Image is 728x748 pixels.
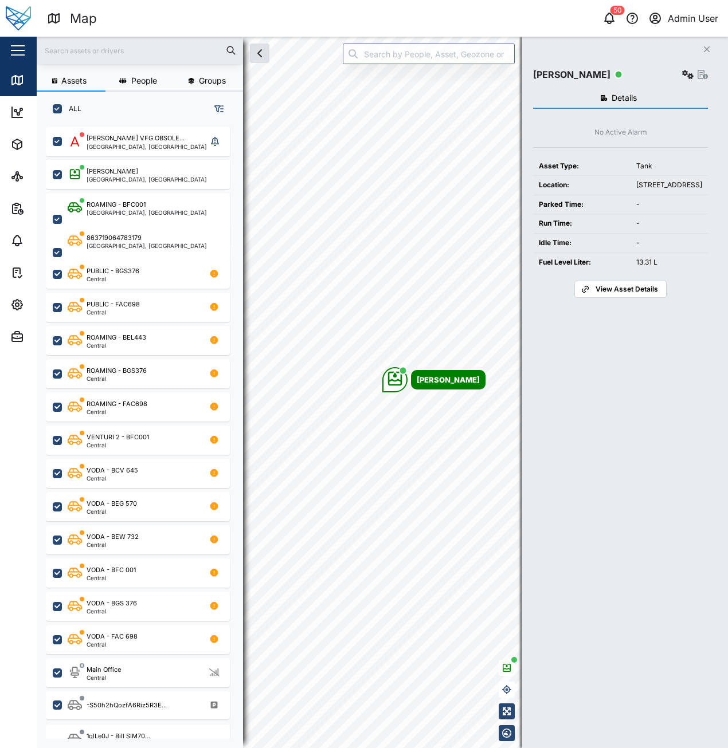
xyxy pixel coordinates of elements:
div: 1qlLe0J - Bill SIM70... [87,731,150,741]
div: - [636,218,702,229]
input: Search by People, Asset, Geozone or Place [343,44,515,64]
div: Sites [30,170,57,183]
div: [PERSON_NAME] [87,167,138,176]
div: [PERSON_NAME] VFG OBSOLE... [87,133,185,143]
div: Settings [30,298,71,311]
div: Central [87,675,121,680]
div: - [636,238,702,249]
div: grid [46,123,242,739]
div: VODA - BFC 001 [87,565,136,575]
div: Central [87,342,146,348]
div: Central [87,608,137,614]
div: [GEOGRAPHIC_DATA], [GEOGRAPHIC_DATA] [87,210,207,215]
div: Fuel Level Liter: [539,257,625,268]
div: Central [87,376,147,381]
div: Location: [539,180,625,191]
span: Assets [61,77,87,85]
div: [PERSON_NAME] [533,68,610,82]
div: Central [87,509,137,514]
div: Assets [30,138,65,151]
div: 13.31 L [636,257,702,268]
div: [GEOGRAPHIC_DATA], [GEOGRAPHIC_DATA] [87,176,207,182]
div: [PERSON_NAME] [417,374,480,385]
div: No Active Alarm [594,127,647,138]
div: - [636,199,702,210]
div: [GEOGRAPHIC_DATA], [GEOGRAPHIC_DATA] [87,243,207,249]
div: Central [87,542,139,548]
div: Idle Time: [539,238,625,249]
div: Admin [30,330,64,343]
div: -S50h2hQozfA6Riz5R3E... [87,700,167,710]
div: VODA - BEG 570 [87,499,137,509]
div: PUBLIC - BGS376 [87,266,139,276]
div: VODA - BGS 376 [87,599,137,608]
a: View Asset Details [574,281,666,298]
div: ROAMING - BFC001 [87,200,146,210]
div: Alarms [30,234,65,247]
canvas: Map [37,37,728,748]
div: Main Office [87,665,121,675]
div: ROAMING - FAC698 [87,399,147,409]
div: Central [87,442,149,448]
button: Admin User [647,10,719,26]
div: Map [30,74,56,86]
div: ROAMING - BEL443 [87,333,146,342]
span: View Asset Details [596,281,658,297]
div: Map marker [382,367,486,392]
span: Groups [199,77,226,85]
div: VODA - FAC 698 [87,632,138,641]
div: Run Time: [539,218,625,229]
div: VODA - BCV 645 [87,466,138,475]
span: Details [612,94,637,102]
div: Map [70,9,97,29]
div: Tank [636,161,702,172]
div: Central [87,276,139,282]
div: Central [87,575,136,581]
div: VENTURI 2 - BFC001 [87,432,149,442]
div: Central [87,309,140,315]
div: Dashboard [30,106,81,119]
div: Central [87,641,138,647]
div: Admin User [668,11,718,26]
div: Reports [30,202,69,215]
div: Tasks [30,266,61,279]
div: PUBLIC - FAC698 [87,300,140,309]
div: [GEOGRAPHIC_DATA], [GEOGRAPHIC_DATA] [87,144,207,149]
div: VODA - BEW 732 [87,532,139,542]
div: 863719064783179 [87,233,142,243]
div: Central [87,475,138,481]
div: ROAMING - BGS376 [87,366,147,376]
div: Central [87,409,147,415]
label: ALL [62,104,81,113]
div: Asset Type: [539,161,625,172]
div: 50 [610,6,625,15]
div: [STREET_ADDRESS] [636,180,702,191]
img: Main Logo [6,6,31,31]
input: Search assets or drivers [44,42,236,59]
div: Parked Time: [539,199,625,210]
span: People [131,77,157,85]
